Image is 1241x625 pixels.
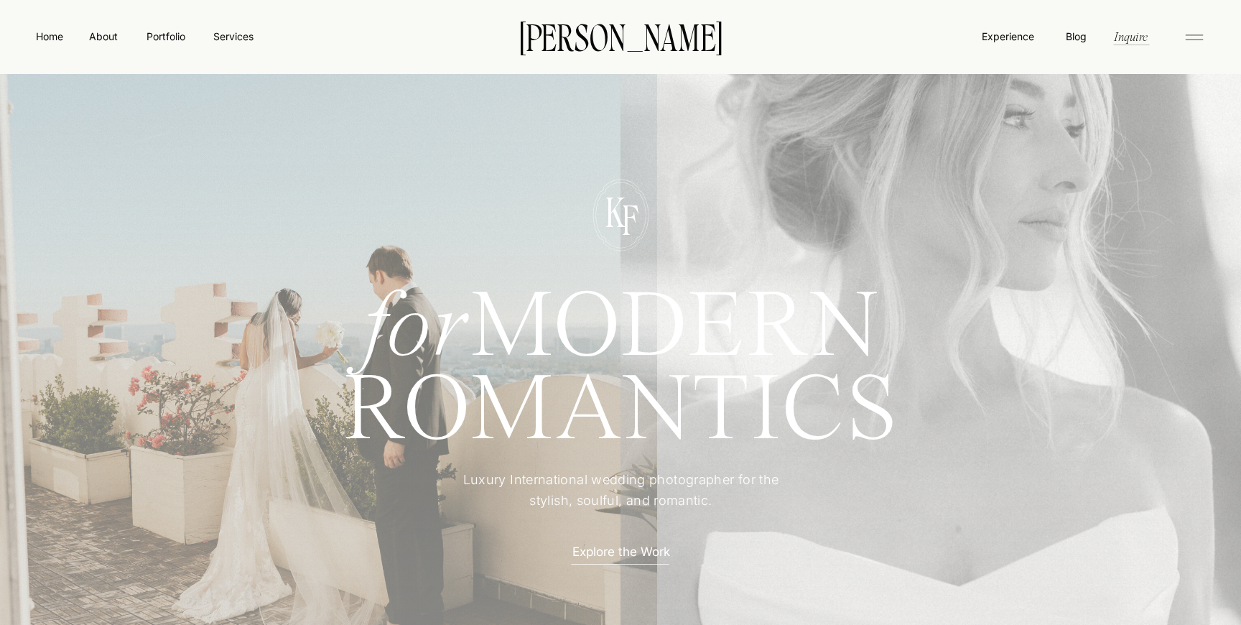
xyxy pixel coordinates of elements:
[595,192,635,228] p: K
[291,371,951,450] h1: ROMANTICS
[558,543,684,558] a: Explore the Work
[363,283,470,377] i: for
[610,200,649,236] p: F
[140,29,191,44] a: Portfolio
[1062,29,1089,43] a: Blog
[442,470,800,512] p: Luxury International wedding photographer for the stylish, soulful, and romantic.
[980,29,1036,44] a: Experience
[497,21,744,51] a: [PERSON_NAME]
[1112,28,1149,45] a: Inquire
[291,288,951,357] h1: MODERN
[87,29,119,43] a: About
[212,29,254,44] a: Services
[33,29,66,44] a: Home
